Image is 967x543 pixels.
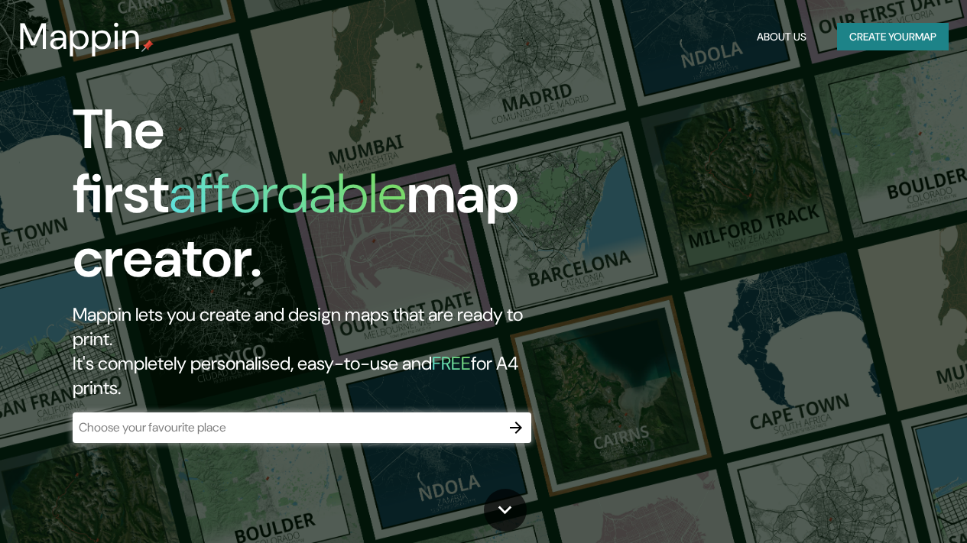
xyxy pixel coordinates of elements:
[73,419,501,436] input: Choose your favourite place
[18,15,141,58] h3: Mappin
[432,351,471,375] h5: FREE
[837,23,949,51] button: Create yourmap
[169,158,407,229] h1: affordable
[141,40,154,52] img: mappin-pin
[73,98,557,302] h1: The first map creator.
[73,302,557,400] h2: Mappin lets you create and design maps that are ready to print. It's completely personalised, eas...
[831,483,950,526] iframe: Help widget launcher
[751,23,813,51] button: About Us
